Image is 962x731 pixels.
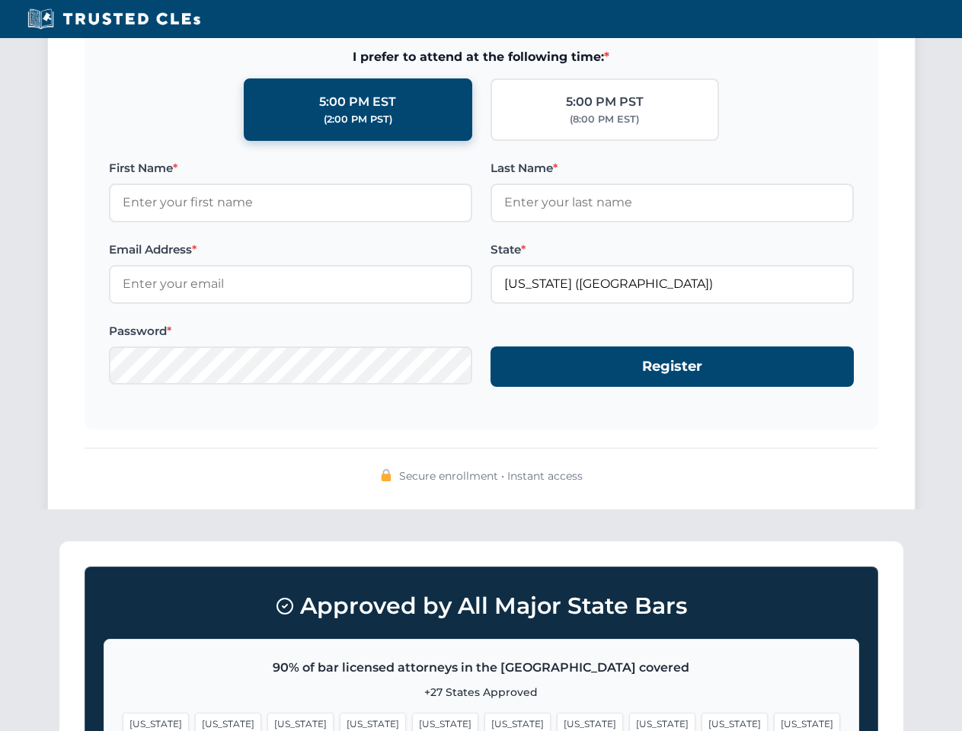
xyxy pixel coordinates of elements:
[491,346,854,387] button: Register
[109,241,472,259] label: Email Address
[566,92,644,112] div: 5:00 PM PST
[570,112,639,127] div: (8:00 PM EST)
[109,322,472,340] label: Password
[23,8,205,30] img: Trusted CLEs
[123,658,840,678] p: 90% of bar licensed attorneys in the [GEOGRAPHIC_DATA] covered
[380,469,392,481] img: 🔒
[109,159,472,177] label: First Name
[491,241,854,259] label: State
[399,468,583,484] span: Secure enrollment • Instant access
[104,586,859,627] h3: Approved by All Major State Bars
[109,47,854,67] span: I prefer to attend at the following time:
[123,684,840,701] p: +27 States Approved
[491,265,854,303] input: Florida (FL)
[491,159,854,177] label: Last Name
[491,184,854,222] input: Enter your last name
[324,112,392,127] div: (2:00 PM PST)
[109,265,472,303] input: Enter your email
[109,184,472,222] input: Enter your first name
[319,92,396,112] div: 5:00 PM EST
